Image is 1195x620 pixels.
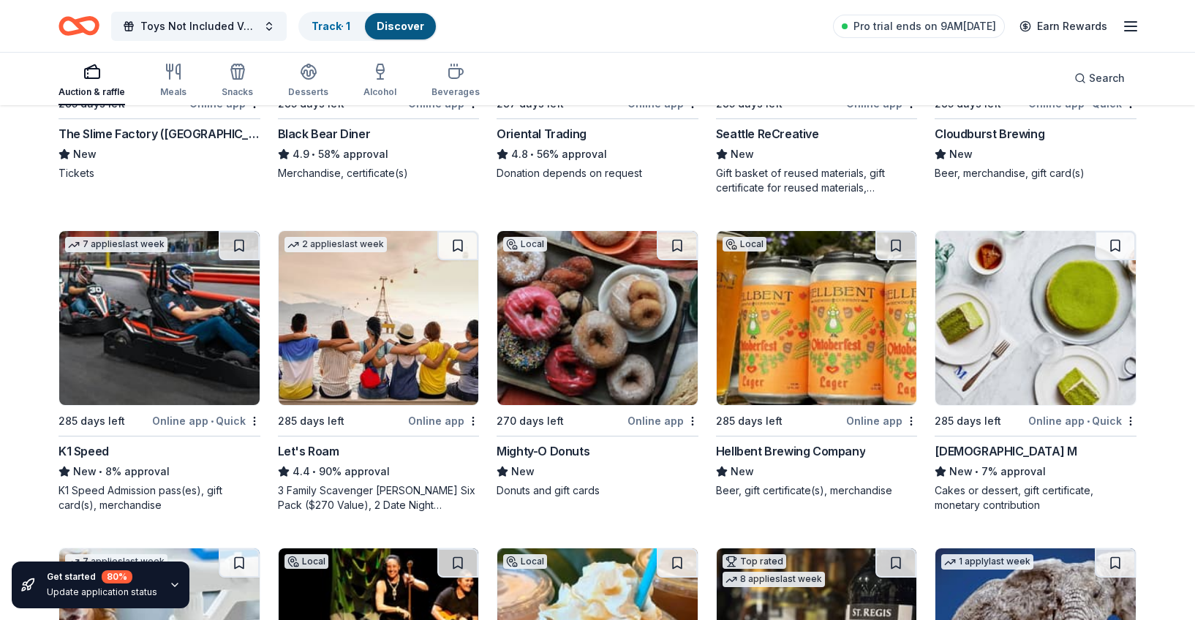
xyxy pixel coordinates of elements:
[160,86,186,98] div: Meals
[278,442,339,460] div: Let's Roam
[497,412,564,430] div: 270 days left
[279,231,479,405] img: Image for Let's Roam
[716,483,918,498] div: Beer, gift certificate(s), merchandise
[723,554,786,569] div: Top rated
[312,20,350,32] a: Track· 1
[935,412,1001,430] div: 285 days left
[716,442,865,460] div: Hellbent Brewing Company
[59,230,260,513] a: Image for K1 Speed7 applieslast week285 days leftOnline app•QuickK1 SpeedNew•8% approvalK1 Speed ...
[935,166,1136,181] div: Beer, merchandise, gift card(s)
[497,125,587,143] div: Oriental Trading
[503,554,547,569] div: Local
[723,572,825,587] div: 8 applies last week
[1028,412,1136,430] div: Online app Quick
[288,86,328,98] div: Desserts
[511,463,535,480] span: New
[1087,98,1090,110] span: •
[278,145,480,163] div: 58% approval
[627,412,698,430] div: Online app
[160,57,186,105] button: Meals
[846,412,917,430] div: Online app
[511,145,528,163] span: 4.8
[140,18,257,35] span: Toys Not Included Volume 4
[65,237,167,252] div: 7 applies last week
[284,237,387,252] div: 2 applies last week
[949,145,973,163] span: New
[278,166,480,181] div: Merchandise, certificate(s)
[853,18,996,35] span: Pro trial ends on 9AM[DATE]
[59,166,260,181] div: Tickets
[941,554,1033,570] div: 1 apply last week
[717,231,917,405] img: Image for Hellbent Brewing Company
[497,166,698,181] div: Donation depends on request
[731,463,754,480] span: New
[111,12,287,41] button: Toys Not Included Volume 4
[431,86,480,98] div: Beverages
[278,230,480,513] a: Image for Let's Roam2 applieslast week285 days leftOnline appLet's Roam4.4•90% approval3 Family S...
[284,554,328,569] div: Local
[222,57,253,105] button: Snacks
[716,412,783,430] div: 285 days left
[293,145,309,163] span: 4.9
[59,483,260,513] div: K1 Speed Admission pass(es), gift card(s), merchandise
[278,125,371,143] div: Black Bear Diner
[222,86,253,98] div: Snacks
[716,125,819,143] div: Seattle ReCreative
[59,86,125,98] div: Auction & raffle
[377,20,424,32] a: Discover
[935,463,1136,480] div: 7% approval
[278,463,480,480] div: 90% approval
[59,125,260,143] div: The Slime Factory ([GEOGRAPHIC_DATA])
[497,483,698,498] div: Donuts and gift cards
[935,231,1136,405] img: Image for Lady M
[102,570,132,583] div: 80 %
[47,570,157,583] div: Get started
[497,230,698,498] a: Image for Mighty-O DonutsLocal270 days leftOnline appMighty-O DonutsNewDonuts and gift cards
[723,237,766,252] div: Local
[731,145,754,163] span: New
[716,230,918,498] a: Image for Hellbent Brewing CompanyLocal285 days leftOnline appHellbent Brewing CompanyNewBeer, gi...
[935,125,1044,143] div: Cloudburst Brewing
[99,466,102,477] span: •
[1011,13,1116,39] a: Earn Rewards
[293,463,310,480] span: 4.4
[408,412,479,430] div: Online app
[976,466,979,477] span: •
[363,86,396,98] div: Alcohol
[935,442,1077,460] div: [DEMOGRAPHIC_DATA] M
[363,57,396,105] button: Alcohol
[73,145,97,163] span: New
[497,442,589,460] div: Mighty-O Donuts
[59,442,109,460] div: K1 Speed
[1089,69,1125,87] span: Search
[59,57,125,105] button: Auction & raffle
[1063,64,1136,93] button: Search
[949,463,973,480] span: New
[288,57,328,105] button: Desserts
[497,145,698,163] div: 56% approval
[278,412,344,430] div: 285 days left
[312,466,316,477] span: •
[73,463,97,480] span: New
[59,463,260,480] div: 8% approval
[211,415,214,427] span: •
[935,483,1136,513] div: Cakes or dessert, gift certificate, monetary contribution
[431,57,480,105] button: Beverages
[716,166,918,195] div: Gift basket of reused materials, gift certificate for reused materials, combination of gift baske...
[59,9,99,43] a: Home
[152,412,260,430] div: Online app Quick
[503,237,547,252] div: Local
[833,15,1005,38] a: Pro trial ends on 9AM[DATE]
[278,483,480,513] div: 3 Family Scavenger [PERSON_NAME] Six Pack ($270 Value), 2 Date Night Scavenger [PERSON_NAME] Two ...
[47,586,157,598] div: Update application status
[1087,415,1090,427] span: •
[59,412,125,430] div: 285 days left
[497,231,698,405] img: Image for Mighty-O Donuts
[298,12,437,41] button: Track· 1Discover
[59,231,260,405] img: Image for K1 Speed
[312,148,315,160] span: •
[935,230,1136,513] a: Image for Lady M285 days leftOnline app•Quick[DEMOGRAPHIC_DATA] MNew•7% approvalCakes or dessert,...
[531,148,535,160] span: •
